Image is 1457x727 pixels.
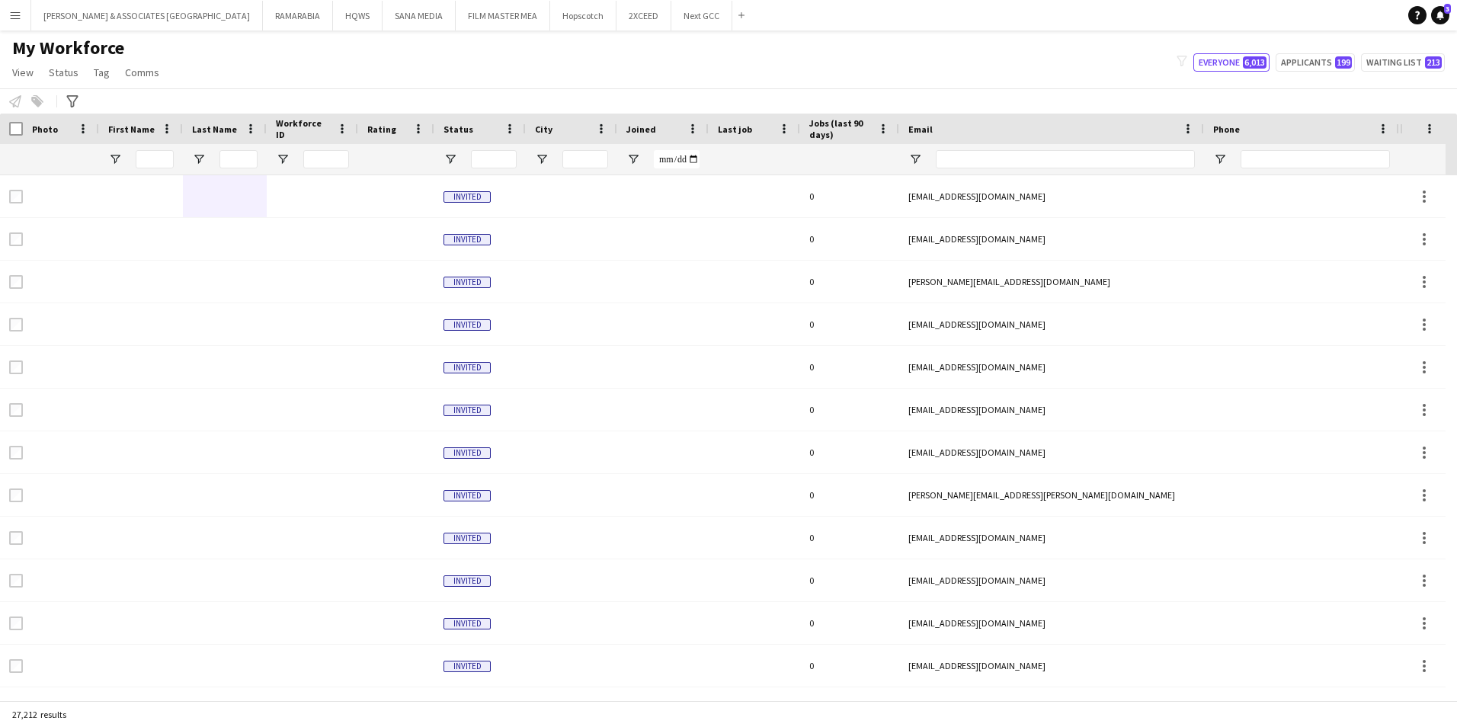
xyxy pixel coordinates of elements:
div: [EMAIL_ADDRESS][DOMAIN_NAME] [899,645,1204,687]
input: Row Selection is disabled for this row (unchecked) [9,488,23,502]
span: My Workforce [12,37,124,59]
button: Open Filter Menu [192,152,206,166]
input: Row Selection is disabled for this row (unchecked) [9,360,23,374]
input: Last Name Filter Input [219,150,258,168]
div: [EMAIL_ADDRESS][DOMAIN_NAME] [899,431,1204,473]
div: [EMAIL_ADDRESS][DOMAIN_NAME] [899,346,1204,388]
span: Invited [444,533,491,544]
span: Invited [444,447,491,459]
div: [EMAIL_ADDRESS][DOMAIN_NAME] [899,602,1204,644]
div: [EMAIL_ADDRESS][DOMAIN_NAME] [899,175,1204,217]
a: Tag [88,62,116,82]
button: Open Filter Menu [1213,152,1227,166]
button: 2XCEED [616,1,671,30]
input: Row Selection is disabled for this row (unchecked) [9,574,23,588]
input: Row Selection is disabled for this row (unchecked) [9,403,23,417]
span: Status [49,66,78,79]
button: Next GCC [671,1,732,30]
button: Hopscotch [550,1,616,30]
div: 0 [800,517,899,559]
span: City [535,123,552,135]
button: Open Filter Menu [535,152,549,166]
span: Comms [125,66,159,79]
div: [EMAIL_ADDRESS][DOMAIN_NAME] [899,389,1204,431]
span: Invited [444,234,491,245]
span: Workforce ID [276,117,331,140]
input: Row Selection is disabled for this row (unchecked) [9,318,23,331]
span: 199 [1335,56,1352,69]
div: [EMAIL_ADDRESS][DOMAIN_NAME] [899,559,1204,601]
a: Status [43,62,85,82]
span: Invited [444,277,491,288]
input: Row Selection is disabled for this row (unchecked) [9,531,23,545]
button: Open Filter Menu [108,152,122,166]
span: View [12,66,34,79]
input: Phone Filter Input [1241,150,1390,168]
input: First Name Filter Input [136,150,174,168]
button: Applicants199 [1276,53,1355,72]
span: Last Name [192,123,237,135]
div: 0 [800,645,899,687]
input: Row Selection is disabled for this row (unchecked) [9,659,23,673]
input: Row Selection is disabled for this row (unchecked) [9,446,23,460]
div: 0 [800,602,899,644]
input: Row Selection is disabled for this row (unchecked) [9,190,23,203]
a: Comms [119,62,165,82]
input: Joined Filter Input [654,150,700,168]
input: Row Selection is disabled for this row (unchecked) [9,232,23,246]
span: Invited [444,490,491,501]
button: Open Filter Menu [626,152,640,166]
button: RAMARABIA [263,1,333,30]
input: Email Filter Input [936,150,1195,168]
span: 213 [1425,56,1442,69]
span: Tag [94,66,110,79]
input: City Filter Input [562,150,608,168]
span: Invited [444,319,491,331]
span: 6,013 [1243,56,1266,69]
button: FILM MASTER MEA [456,1,550,30]
a: View [6,62,40,82]
input: Row Selection is disabled for this row (unchecked) [9,617,23,630]
span: Invited [444,661,491,672]
div: 0 [800,261,899,303]
span: Rating [367,123,396,135]
span: Jobs (last 90 days) [809,117,872,140]
input: Row Selection is disabled for this row (unchecked) [9,275,23,289]
div: 0 [800,218,899,260]
button: Open Filter Menu [908,152,922,166]
app-action-btn: Advanced filters [63,92,82,110]
span: Photo [32,123,58,135]
button: Open Filter Menu [276,152,290,166]
span: Joined [626,123,656,135]
span: 3 [1444,4,1451,14]
input: Status Filter Input [471,150,517,168]
div: 0 [800,559,899,601]
button: SANA MEDIA [383,1,456,30]
button: Everyone6,013 [1193,53,1270,72]
div: 0 [800,431,899,473]
div: [EMAIL_ADDRESS][DOMAIN_NAME] [899,303,1204,345]
span: Invited [444,618,491,629]
div: [PERSON_NAME][EMAIL_ADDRESS][PERSON_NAME][DOMAIN_NAME] [899,474,1204,516]
div: [EMAIL_ADDRESS][DOMAIN_NAME] [899,218,1204,260]
span: Invited [444,191,491,203]
a: 3 [1431,6,1449,24]
div: 0 [800,346,899,388]
span: Invited [444,362,491,373]
button: HQWS [333,1,383,30]
button: Waiting list213 [1361,53,1445,72]
span: Status [444,123,473,135]
span: First Name [108,123,155,135]
div: [PERSON_NAME][EMAIL_ADDRESS][DOMAIN_NAME] [899,261,1204,303]
div: 0 [800,389,899,431]
button: Open Filter Menu [444,152,457,166]
span: Last job [718,123,752,135]
div: [EMAIL_ADDRESS][DOMAIN_NAME] [899,517,1204,559]
span: Email [908,123,933,135]
div: 0 [800,474,899,516]
button: [PERSON_NAME] & ASSOCIATES [GEOGRAPHIC_DATA] [31,1,263,30]
span: Invited [444,575,491,587]
span: Phone [1213,123,1240,135]
span: Invited [444,405,491,416]
div: 0 [800,303,899,345]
